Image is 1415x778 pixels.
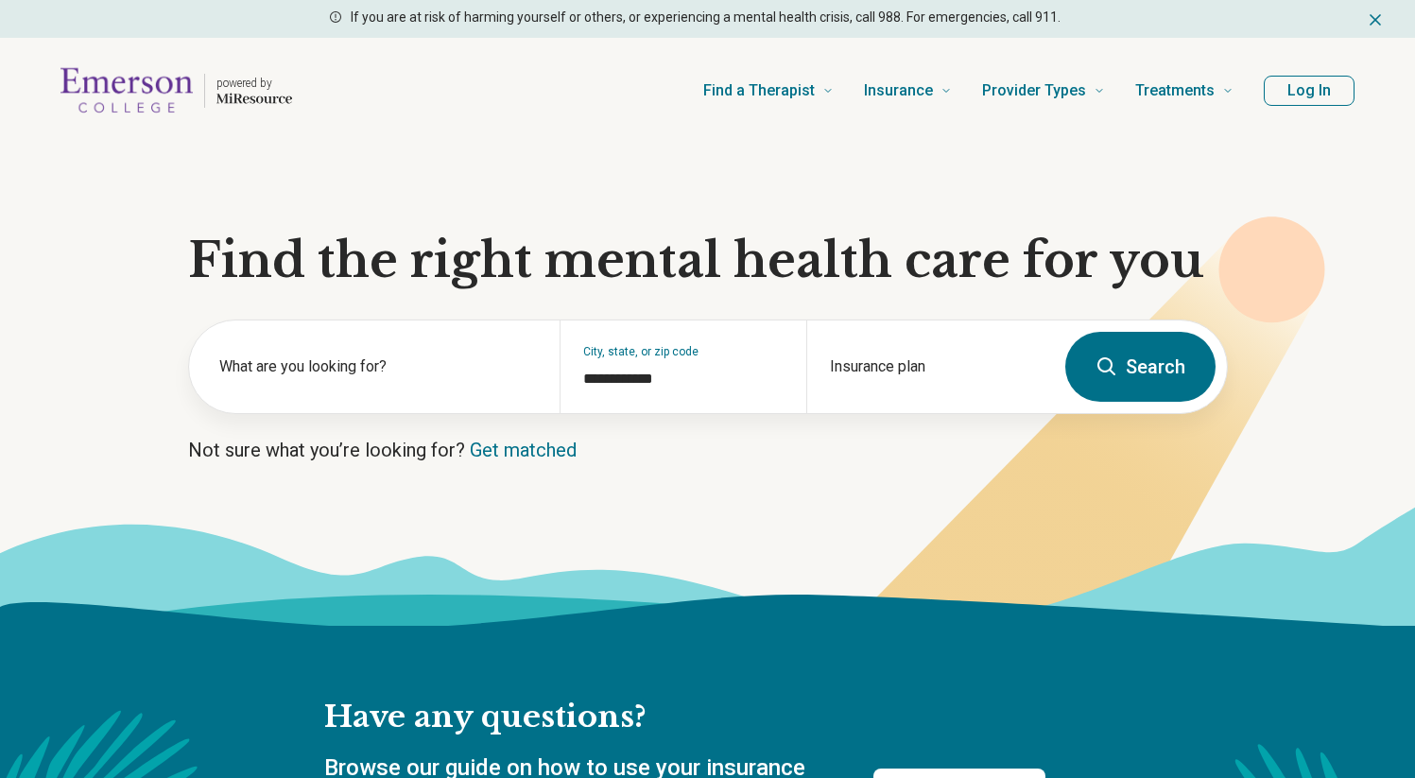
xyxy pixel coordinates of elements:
button: Dismiss [1366,8,1385,30]
span: Provider Types [982,78,1086,104]
label: What are you looking for? [219,355,537,378]
p: If you are at risk of harming yourself or others, or experiencing a mental health crisis, call 98... [351,8,1061,27]
button: Search [1065,332,1216,402]
a: Home page [60,61,292,121]
h2: Have any questions? [324,698,1045,737]
p: powered by [216,76,292,91]
p: Not sure what you’re looking for? [188,437,1228,463]
button: Log In [1264,76,1355,106]
span: Treatments [1135,78,1215,104]
span: Find a Therapist [703,78,815,104]
a: Insurance [864,53,952,129]
a: Get matched [470,439,577,461]
h1: Find the right mental health care for you [188,233,1228,289]
a: Provider Types [982,53,1105,129]
a: Find a Therapist [703,53,834,129]
a: Treatments [1135,53,1234,129]
span: Insurance [864,78,933,104]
